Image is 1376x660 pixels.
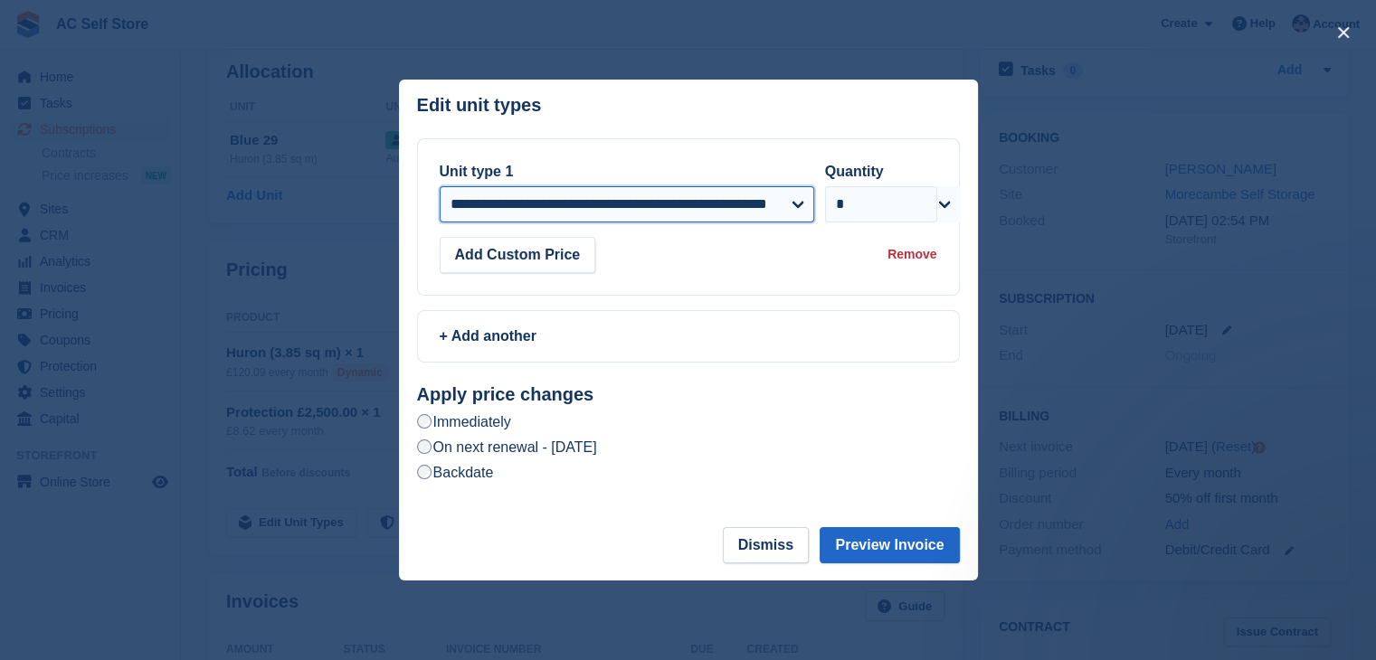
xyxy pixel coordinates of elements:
label: Unit type 1 [440,164,514,179]
div: Remove [887,245,936,264]
div: + Add another [440,325,937,347]
label: Backdate [417,463,494,482]
label: Immediately [417,412,511,431]
p: Edit unit types [417,95,542,116]
button: Dismiss [723,527,809,563]
input: Backdate [417,465,432,479]
button: Preview Invoice [820,527,959,563]
button: Add Custom Price [440,237,596,273]
input: Immediately [417,414,432,429]
input: On next renewal - [DATE] [417,439,432,454]
strong: Apply price changes [417,384,594,404]
a: + Add another [417,310,960,363]
label: On next renewal - [DATE] [417,438,597,457]
label: Quantity [825,164,884,179]
button: close [1329,18,1358,47]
